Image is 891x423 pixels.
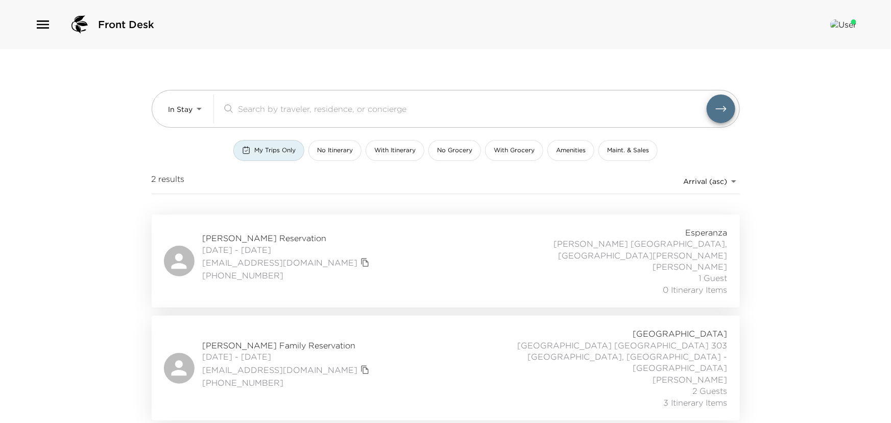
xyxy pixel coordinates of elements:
span: [PERSON_NAME] [GEOGRAPHIC_DATA], [GEOGRAPHIC_DATA][PERSON_NAME] [502,238,728,261]
span: My Trips Only [254,146,296,155]
button: With Itinerary [366,140,424,161]
span: [PERSON_NAME] Reservation [203,232,372,244]
a: [PERSON_NAME] Reservation[DATE] - [DATE][EMAIL_ADDRESS][DOMAIN_NAME]copy primary member email[PHO... [152,215,740,308]
button: With Grocery [485,140,543,161]
span: No Itinerary [317,146,353,155]
a: [EMAIL_ADDRESS][DOMAIN_NAME] [203,257,358,268]
span: [PERSON_NAME] [653,374,728,385]
span: Front Desk [98,17,154,32]
input: Search by traveler, residence, or concierge [238,103,707,114]
span: 2 Guests [693,385,728,396]
span: 3 Itinerary Items [664,397,728,408]
a: [EMAIL_ADDRESS][DOMAIN_NAME] [203,364,358,375]
button: copy primary member email [358,255,372,270]
span: Esperanza [686,227,728,238]
span: [DATE] - [DATE] [203,244,372,255]
span: In Stay [168,105,193,114]
a: [PERSON_NAME] Family Reservation[DATE] - [DATE][EMAIL_ADDRESS][DOMAIN_NAME]copy primary member em... [152,316,740,420]
span: With Itinerary [374,146,416,155]
img: logo [67,12,92,37]
span: [PHONE_NUMBER] [203,377,372,388]
span: 2 results [152,173,185,190]
span: [GEOGRAPHIC_DATA] [GEOGRAPHIC_DATA] 303 [GEOGRAPHIC_DATA], [GEOGRAPHIC_DATA] - [GEOGRAPHIC_DATA] [502,340,728,374]
span: 1 Guest [699,272,728,284]
span: [PERSON_NAME] Family Reservation [203,340,372,351]
img: User [830,19,856,30]
button: copy primary member email [358,363,372,377]
span: Amenities [556,146,586,155]
span: With Grocery [494,146,535,155]
button: Amenities [547,140,594,161]
span: Maint. & Sales [607,146,649,155]
button: No Itinerary [308,140,362,161]
span: [PERSON_NAME] [653,261,728,272]
span: Arrival (asc) [684,177,728,186]
button: No Grocery [428,140,481,161]
span: [DATE] - [DATE] [203,351,372,362]
button: Maint. & Sales [598,140,658,161]
button: My Trips Only [233,140,304,161]
span: [PHONE_NUMBER] [203,270,372,281]
span: [GEOGRAPHIC_DATA] [633,328,728,339]
span: 0 Itinerary Items [663,284,728,295]
span: No Grocery [437,146,472,155]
